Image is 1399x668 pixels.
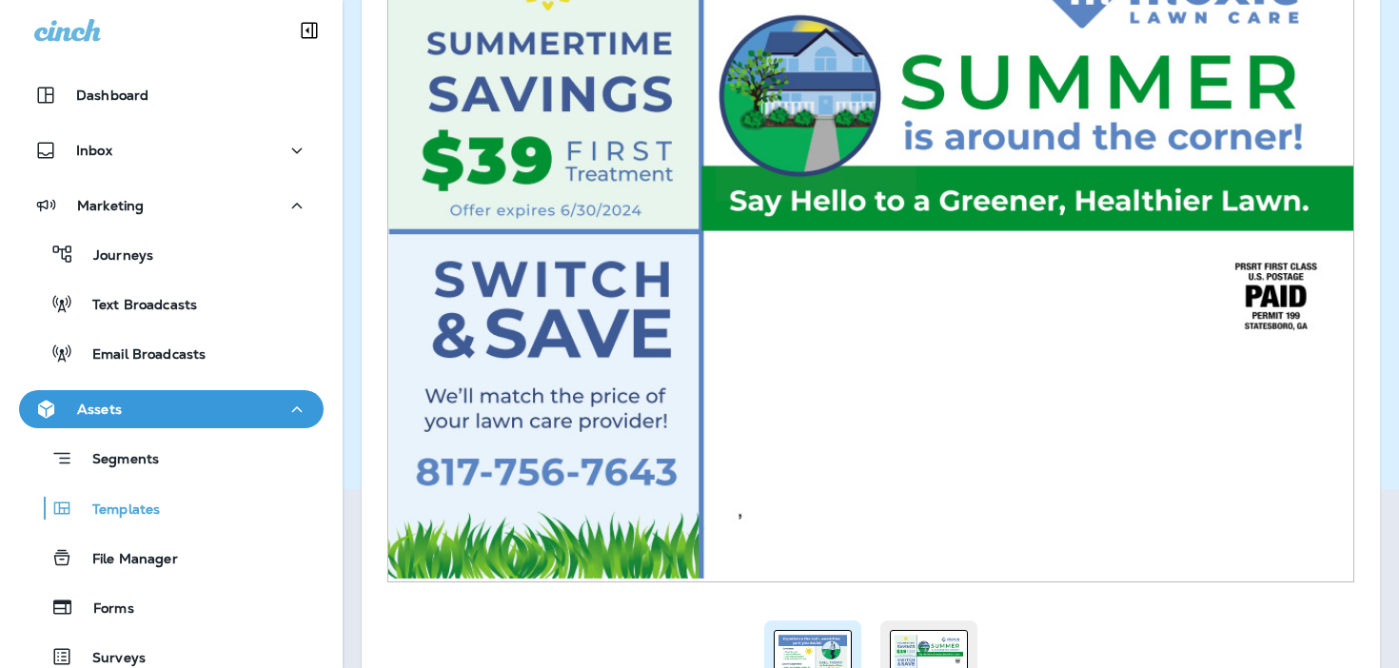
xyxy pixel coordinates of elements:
p: File Manager [73,551,178,569]
p: Segments [73,451,159,470]
button: Segments [19,438,324,479]
button: File Manager [19,538,324,578]
button: Journeys [19,234,324,274]
button: Assets [19,390,324,428]
button: Collapse Sidebar [283,11,336,49]
button: Inbox [19,131,324,169]
button: Marketing [19,187,324,225]
p: Email Broadcasts [73,346,206,364]
p: Journeys [74,247,153,265]
p: Inbox [76,143,112,158]
button: Text Broadcasts [19,284,324,324]
p: Templates [73,501,160,520]
p: Surveys [73,650,146,668]
button: Forms [19,587,324,627]
button: Templates [19,488,324,528]
button: Email Broadcasts [19,333,324,373]
p: Assets [77,402,122,417]
button: Dashboard [19,76,324,114]
p: Text Broadcasts [73,297,197,315]
p: Dashboard [76,88,148,103]
p: Marketing [77,198,144,213]
p: Forms [74,600,134,619]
